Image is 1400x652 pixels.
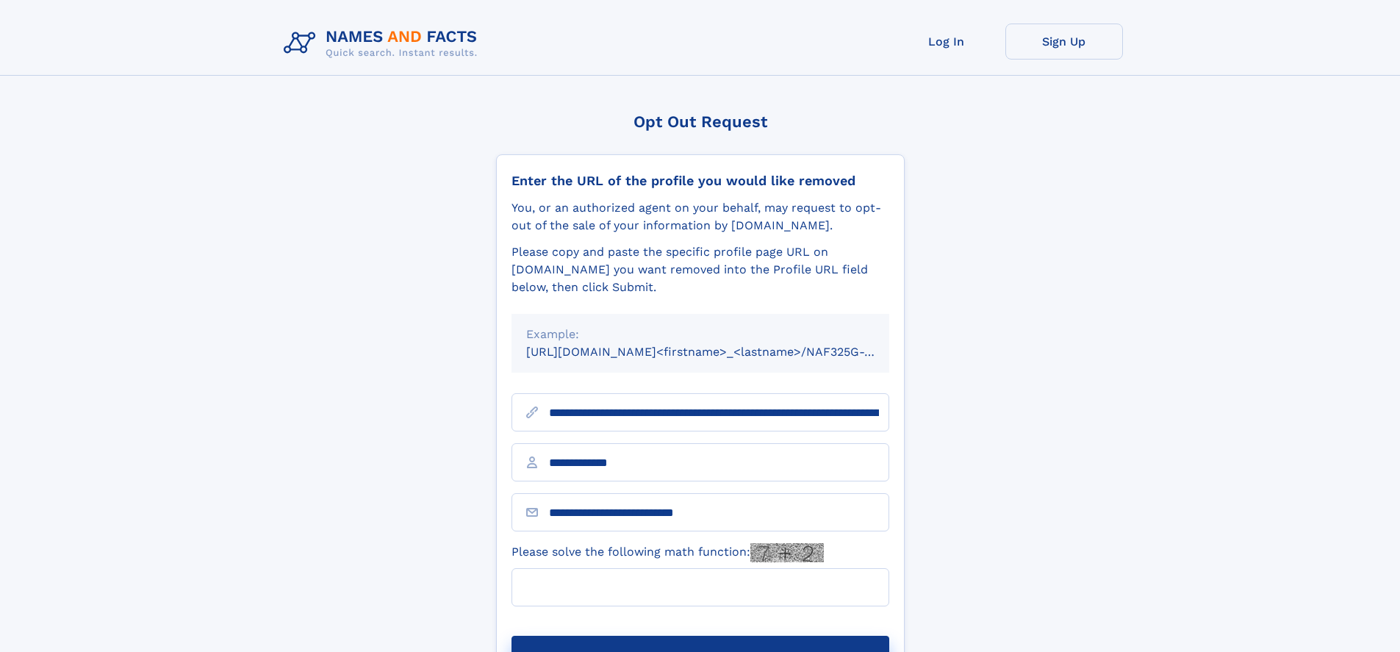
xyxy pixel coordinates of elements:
[511,243,889,296] div: Please copy and paste the specific profile page URL on [DOMAIN_NAME] you want removed into the Pr...
[511,543,824,562] label: Please solve the following math function:
[888,24,1005,60] a: Log In
[496,112,905,131] div: Opt Out Request
[278,24,489,63] img: Logo Names and Facts
[1005,24,1123,60] a: Sign Up
[526,326,875,343] div: Example:
[511,173,889,189] div: Enter the URL of the profile you would like removed
[526,345,917,359] small: [URL][DOMAIN_NAME]<firstname>_<lastname>/NAF325G-xxxxxxxx
[511,199,889,234] div: You, or an authorized agent on your behalf, may request to opt-out of the sale of your informatio...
